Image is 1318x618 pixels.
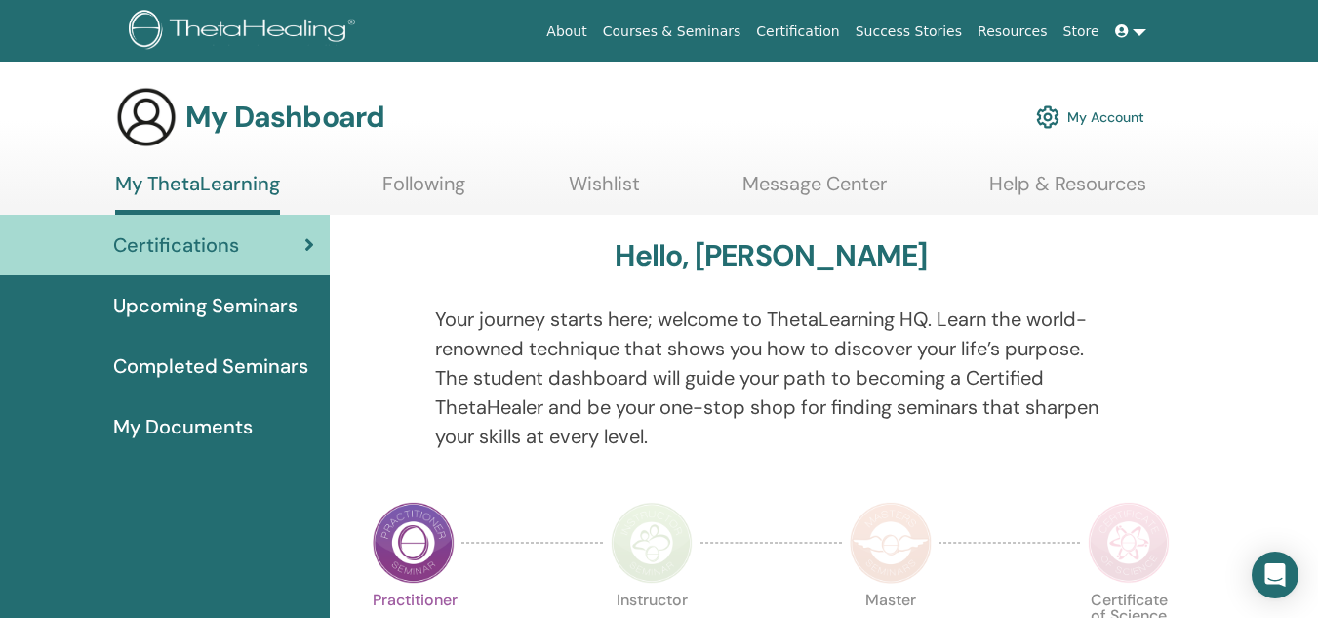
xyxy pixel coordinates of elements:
[1088,502,1170,584] img: Certificate of Science
[850,502,932,584] img: Master
[1036,96,1144,139] a: My Account
[595,14,749,50] a: Courses & Seminars
[115,172,280,215] a: My ThetaLearning
[1056,14,1107,50] a: Store
[1036,101,1059,134] img: cog.svg
[113,230,239,260] span: Certifications
[970,14,1056,50] a: Resources
[611,502,693,584] img: Instructor
[382,172,465,210] a: Following
[748,14,847,50] a: Certification
[848,14,970,50] a: Success Stories
[539,14,594,50] a: About
[115,86,178,148] img: generic-user-icon.jpg
[989,172,1146,210] a: Help & Resources
[615,238,927,273] h3: Hello, [PERSON_NAME]
[129,10,362,54] img: logo.png
[742,172,887,210] a: Message Center
[185,100,384,135] h3: My Dashboard
[113,351,308,381] span: Completed Seminars
[113,291,298,320] span: Upcoming Seminars
[373,502,455,584] img: Practitioner
[113,412,253,441] span: My Documents
[1252,552,1298,598] div: Open Intercom Messenger
[569,172,640,210] a: Wishlist
[435,305,1107,451] p: Your journey starts here; welcome to ThetaLearning HQ. Learn the world-renowned technique that sh...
